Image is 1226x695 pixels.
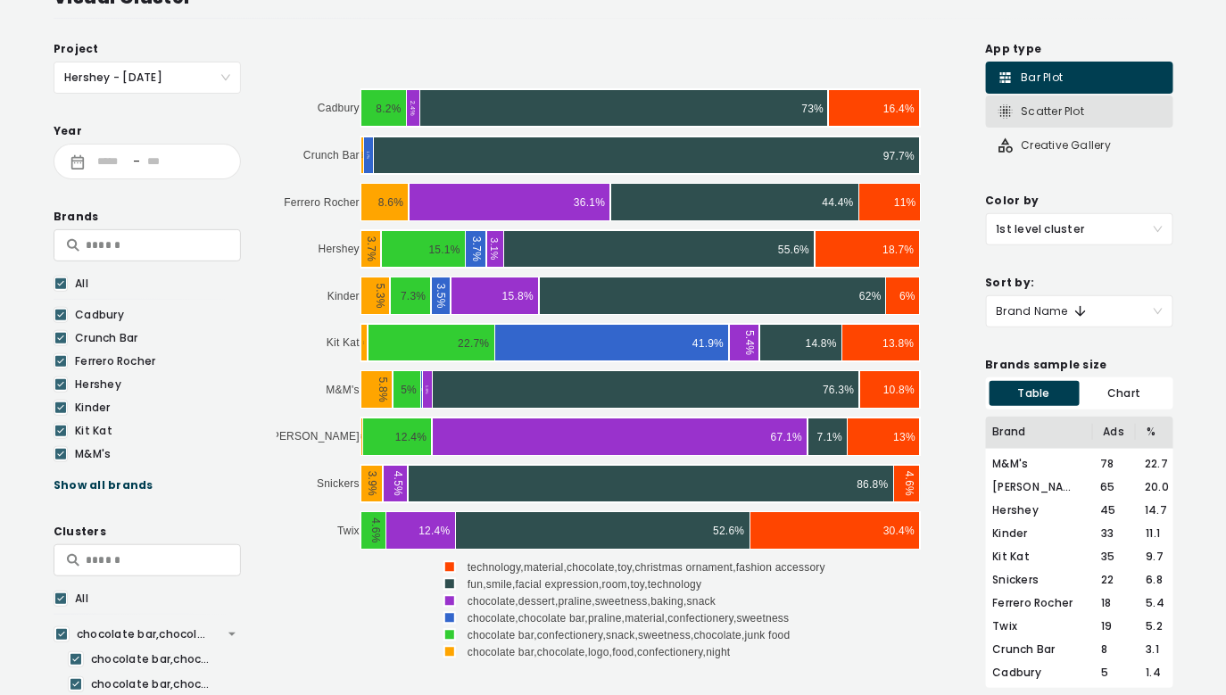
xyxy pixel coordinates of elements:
[54,622,241,647] div: chocolate bar,chocolate,logo,food,confectionery,night
[986,40,1173,58] div: App type
[54,122,241,140] div: Year
[986,356,1173,374] div: Brands sample size
[993,572,1091,588] div: Snickers
[54,523,241,541] div: Clusters
[993,479,1090,495] div: [PERSON_NAME]
[993,641,1091,658] div: Crunch Bar
[1090,665,1136,681] div: 5
[1090,525,1136,542] div: 33
[1080,381,1170,406] div: Chart
[986,274,1173,292] div: Sort by:
[1089,502,1134,518] div: 45
[997,303,1068,319] div: Brand Name
[993,595,1091,611] div: Ferrero Rocher
[75,376,231,393] div: Hershey
[993,502,1090,518] div: Hershey
[1136,665,1166,681] div: 1.4
[1090,618,1136,634] div: 19
[997,214,1163,244] span: 1st level cluster
[1090,641,1136,658] div: 8
[997,103,1085,120] div: Scatter Plot
[75,400,231,416] div: Kinder
[75,276,231,292] div: All
[1136,572,1166,588] div: 6.8
[990,381,1080,406] div: Table
[1136,618,1166,634] div: 5.2
[997,137,1112,154] div: Creative Gallery
[1090,549,1136,565] div: 35
[54,476,241,494] div: Show all brands
[75,353,231,369] div: Ferrero Rocher
[77,626,210,642] div: chocolate bar,chocolate,logo,food,confectionery,night
[1089,479,1134,495] div: 65
[75,330,231,346] div: Crunch Bar
[1090,572,1136,588] div: 22
[1135,502,1166,518] div: 14.7
[986,192,1173,210] div: Color by
[1136,641,1166,658] div: 3.1
[993,618,1091,634] div: Twix
[993,525,1091,542] div: Kinder
[1135,456,1166,472] div: 22.7
[1136,424,1165,440] div: %
[997,69,1064,87] div: Bar Plot
[993,456,1090,472] div: M&M's
[1136,595,1166,611] div: 5.4
[993,549,1091,565] div: Kit Kat
[91,651,211,667] div: chocolate bar,chocolate,confectionery
[993,665,1091,681] div: Cadbury
[126,155,147,168] div: -
[1135,479,1166,495] div: 20.0
[1089,456,1134,472] div: 78
[1136,549,1166,565] div: 9.7
[68,647,241,672] div: chocolate bar,chocolate,confectionery
[91,676,211,692] div: chocolate bar,chocolate,confectionery,food,dessert,praline
[1136,525,1166,542] div: 11.1
[1092,424,1137,440] div: Ads
[54,208,241,226] div: Brands
[223,625,241,643] img: arrow_drop_down-cd8b5fdd.svg
[75,446,231,462] div: M&M's
[64,62,230,93] span: Hershey - Mar 2025
[75,307,231,323] div: Cadbury
[75,423,231,439] div: Kit Kat
[993,424,1092,440] div: Brand
[75,591,231,607] div: All
[54,40,241,58] div: Project
[1090,595,1136,611] div: 18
